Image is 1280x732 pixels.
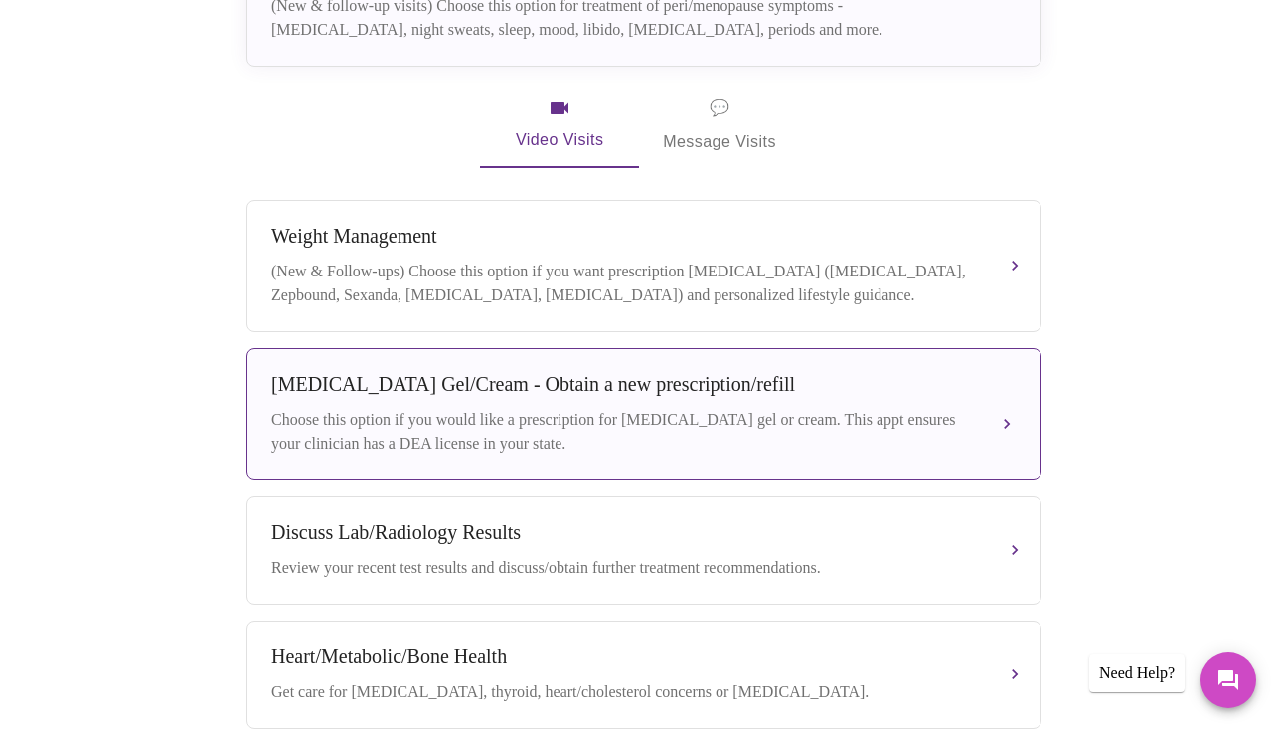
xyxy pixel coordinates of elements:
span: Message Visits [663,94,776,156]
button: Heart/Metabolic/Bone HealthGet care for [MEDICAL_DATA], thyroid, heart/cholesterol concerns or [M... [246,621,1041,729]
div: Need Help? [1089,654,1185,692]
div: Weight Management [271,225,977,248]
div: Heart/Metabolic/Bone Health [271,645,977,668]
div: [MEDICAL_DATA] Gel/Cream - Obtain a new prescription/refill [271,373,977,396]
div: Discuss Lab/Radiology Results [271,521,977,544]
div: Choose this option if you would like a prescription for [MEDICAL_DATA] gel or cream. This appt en... [271,408,977,456]
div: (New & Follow-ups) Choose this option if you want prescription [MEDICAL_DATA] ([MEDICAL_DATA], Ze... [271,260,977,307]
button: Discuss Lab/Radiology ResultsReview your recent test results and discuss/obtain further treatment... [246,496,1041,605]
button: Weight Management(New & Follow-ups) Choose this option if you want prescription [MEDICAL_DATA] ([... [246,200,1041,332]
div: Review your recent test results and discuss/obtain further treatment recommendations. [271,556,977,580]
span: Video Visits [504,96,615,154]
span: message [710,94,729,122]
button: Messages [1200,652,1256,708]
div: Get care for [MEDICAL_DATA], thyroid, heart/cholesterol concerns or [MEDICAL_DATA]. [271,680,977,704]
button: [MEDICAL_DATA] Gel/Cream - Obtain a new prescription/refillChoose this option if you would like a... [246,348,1041,480]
